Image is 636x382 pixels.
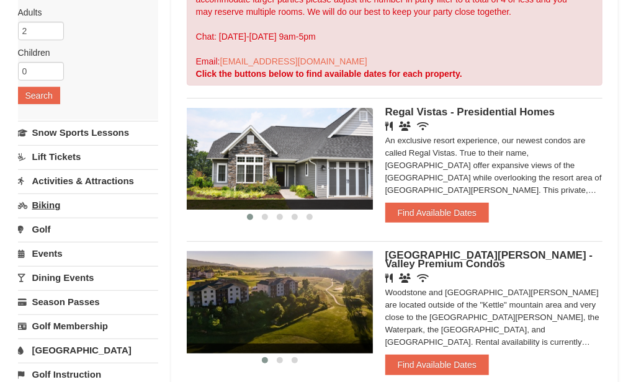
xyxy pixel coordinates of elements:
[18,169,159,192] a: Activities & Attractions
[18,87,60,104] button: Search
[418,273,429,283] i: Wireless Internet (free)
[18,290,159,313] a: Season Passes
[418,122,429,131] i: Wireless Internet (free)
[385,122,393,131] i: Restaurant
[385,286,603,349] div: Woodstone and [GEOGRAPHIC_DATA][PERSON_NAME] are located outside of the "Kettle" mountain area an...
[18,339,159,362] a: [GEOGRAPHIC_DATA]
[18,218,159,241] a: Golf
[18,193,159,216] a: Biking
[400,273,411,283] i: Banquet Facilities
[18,47,150,59] label: Children
[18,266,159,289] a: Dining Events
[385,135,603,197] div: An exclusive resort experience, our newest condos are called Regal Vistas. True to their name, [G...
[385,249,593,270] span: [GEOGRAPHIC_DATA][PERSON_NAME] - Valley Premium Condos
[385,203,489,223] button: Find Available Dates
[196,69,462,79] strong: Click the buttons below to find available dates for each property.
[400,122,411,131] i: Banquet Facilities
[18,145,159,168] a: Lift Tickets
[18,314,159,337] a: Golf Membership
[385,106,555,118] span: Regal Vistas - Presidential Homes
[18,121,159,144] a: Snow Sports Lessons
[18,242,159,265] a: Events
[385,355,489,375] button: Find Available Dates
[385,273,393,283] i: Restaurant
[220,56,367,66] a: [EMAIL_ADDRESS][DOMAIN_NAME]
[18,6,150,19] label: Adults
